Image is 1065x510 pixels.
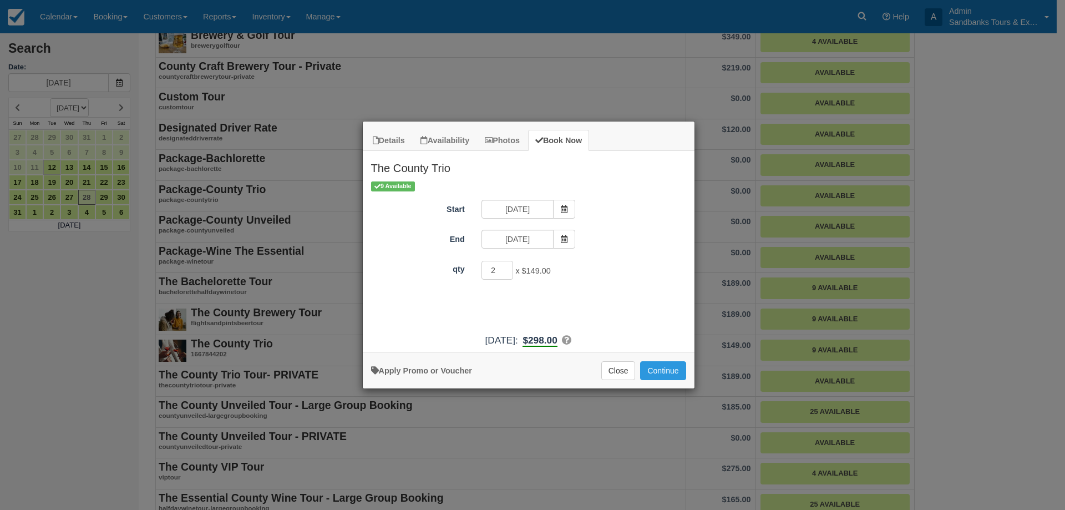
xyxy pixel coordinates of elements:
[371,181,415,191] span: 9 Available
[515,267,550,276] span: x $149.00
[363,200,473,215] label: Start
[481,261,514,280] input: qty
[363,230,473,245] label: End
[485,335,515,346] span: [DATE]
[363,151,694,347] div: Item Modal
[363,334,694,347] div: :
[528,130,589,152] a: Book Now
[363,260,473,275] label: qty
[640,361,686,380] button: Add to Booking
[371,366,472,375] a: Apply Voucher
[601,361,636,380] button: Close
[413,130,476,152] a: Availability
[366,130,412,152] a: Details
[478,130,527,152] a: Photos
[363,151,694,180] h2: The County Trio
[523,335,557,347] b: $298.00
